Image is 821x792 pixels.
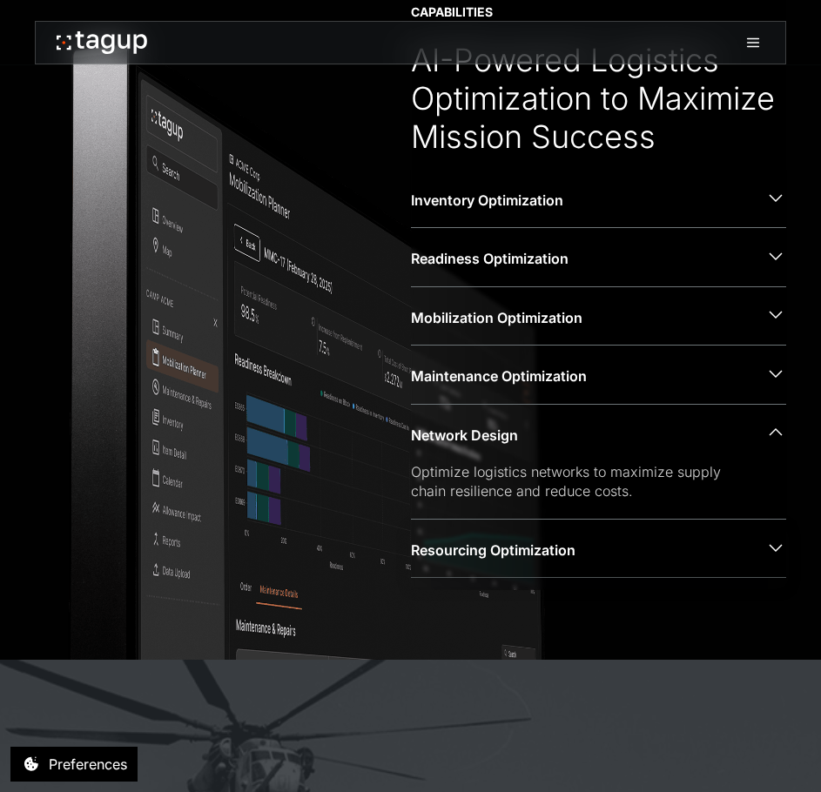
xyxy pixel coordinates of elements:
div: Mobilization Optimization [411,308,752,327]
div: Maintenance Optimization [411,366,752,386]
div: Optimize logistics networks to maximize supply chain resilience and reduce costs. [411,462,759,501]
div: Readiness Optimization [411,249,752,268]
div: Resourcing Optimization [411,540,752,560]
div: Network Design [411,426,752,445]
div: Inventory Optimization [411,191,752,210]
div: Preferences [49,754,127,775]
div: AI-Powered Logistics Optimization to Maximize Mission Success [411,41,787,156]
